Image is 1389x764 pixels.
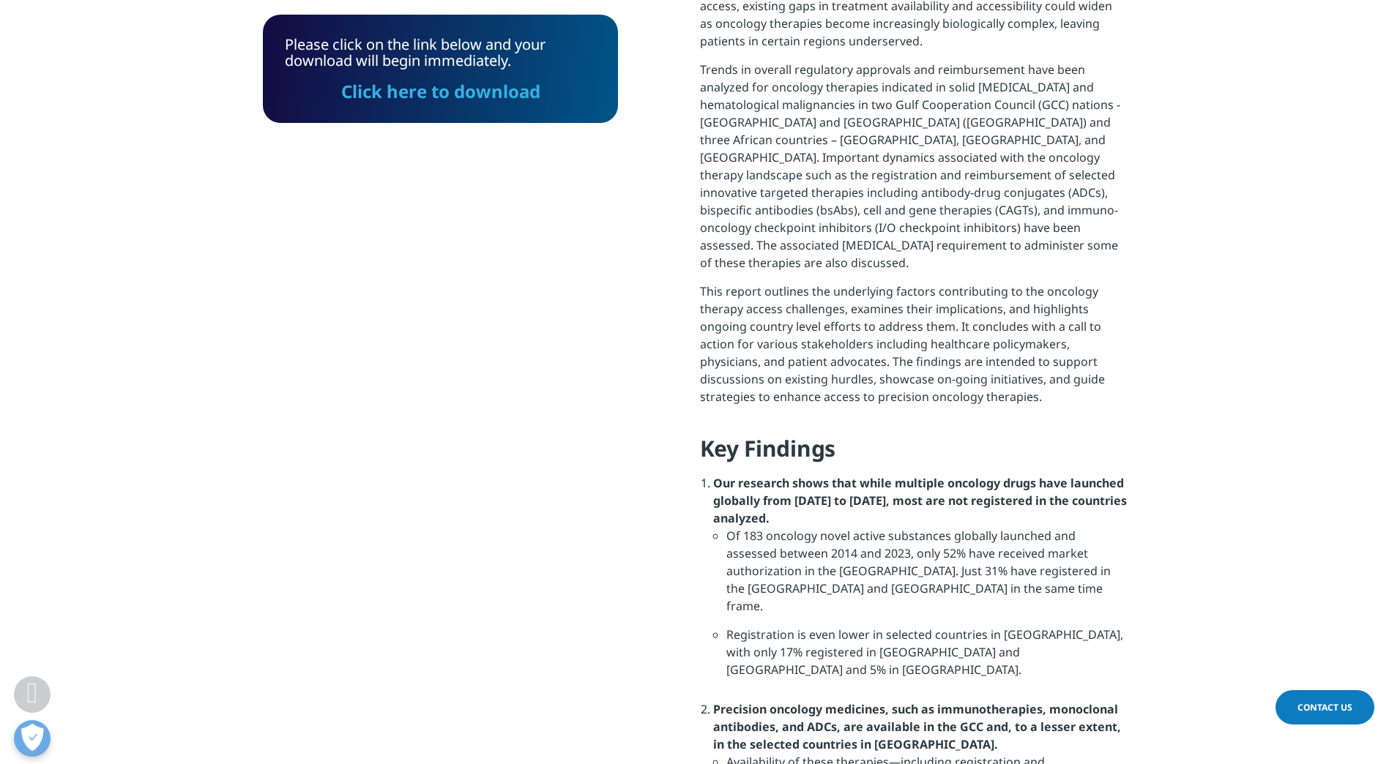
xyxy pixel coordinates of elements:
[1276,690,1374,724] a: Contact Us
[713,475,1127,526] strong: Our research shows that while multiple oncology drugs have launched globally from [DATE] to [DATE...
[700,61,1127,282] p: Trends in overall regulatory approvals and reimbursement have been analyzed for oncology therapie...
[700,282,1127,416] p: This report outlines the underlying factors contributing to the oncology therapy access challenge...
[726,626,1127,689] li: Registration is even lower in selected countries in [GEOGRAPHIC_DATA], with only 17% registered i...
[1297,701,1352,714] span: Contact Us
[700,434,1127,474] h4: Key Findings
[14,720,51,757] button: Open Preferences
[726,527,1127,626] li: Of 183 oncology novel active substances globally launched and assessed between 2014 and 2023, onl...
[341,79,540,103] a: Click here to download
[713,701,1121,752] strong: Precision oncology medicines, such as immunotherapies, monoclonal antibodies, and ADCs, are avail...
[285,37,596,101] div: Please click on the link below and your download will begin immediately.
